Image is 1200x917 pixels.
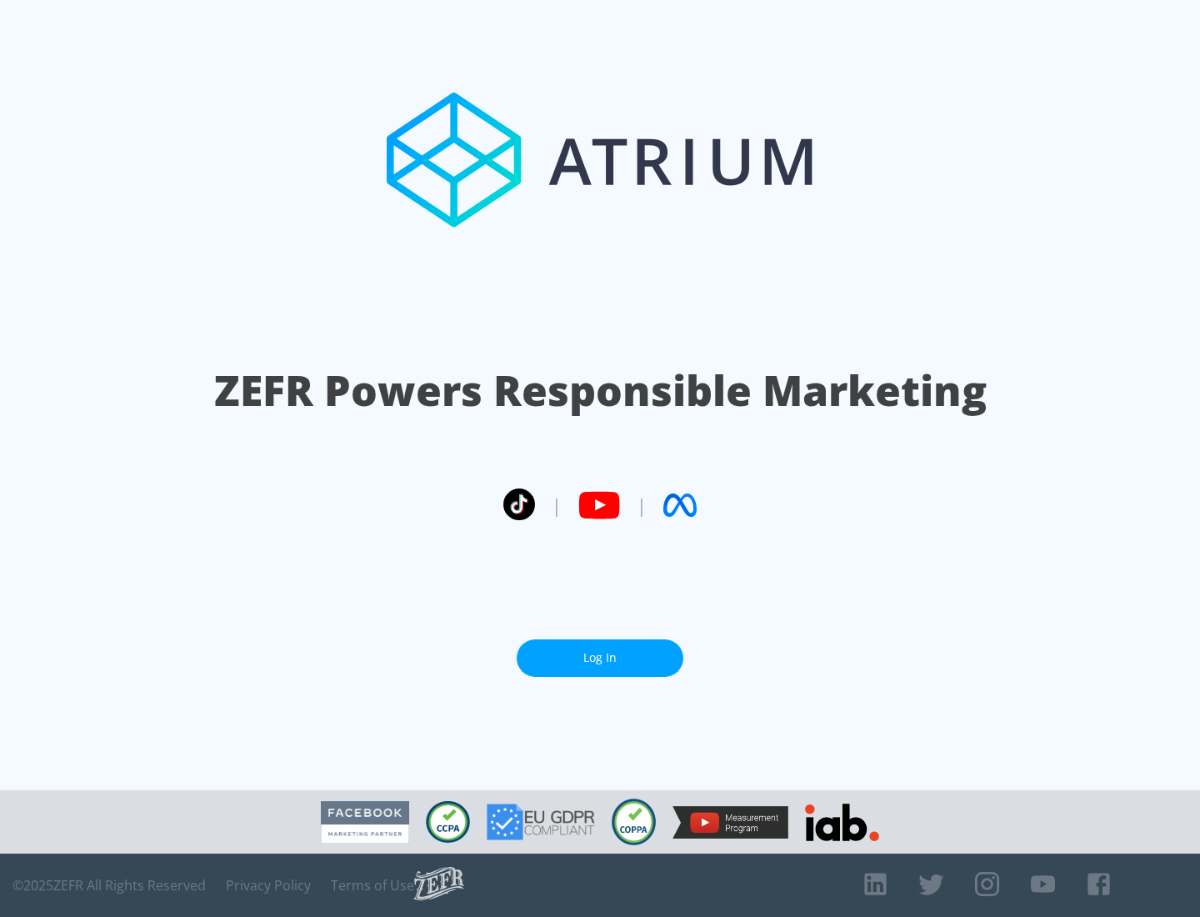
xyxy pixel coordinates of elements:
img: COPPA Compliant [612,799,656,845]
img: Facebook Marketing Partner [321,801,409,844]
span: | [637,493,647,518]
span: | [552,493,562,518]
h1: ZEFR Powers Responsible Marketing [214,362,987,419]
span: © 2025 ZEFR All Rights Reserved [12,877,206,894]
a: Log In [517,639,683,677]
a: Terms of Use [331,877,414,894]
img: YouTube Measurement Program [672,806,788,839]
img: CCPA Compliant [426,801,470,843]
a: Privacy Policy [226,877,311,894]
img: IAB [805,804,879,841]
img: GDPR Compliant [487,804,595,840]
